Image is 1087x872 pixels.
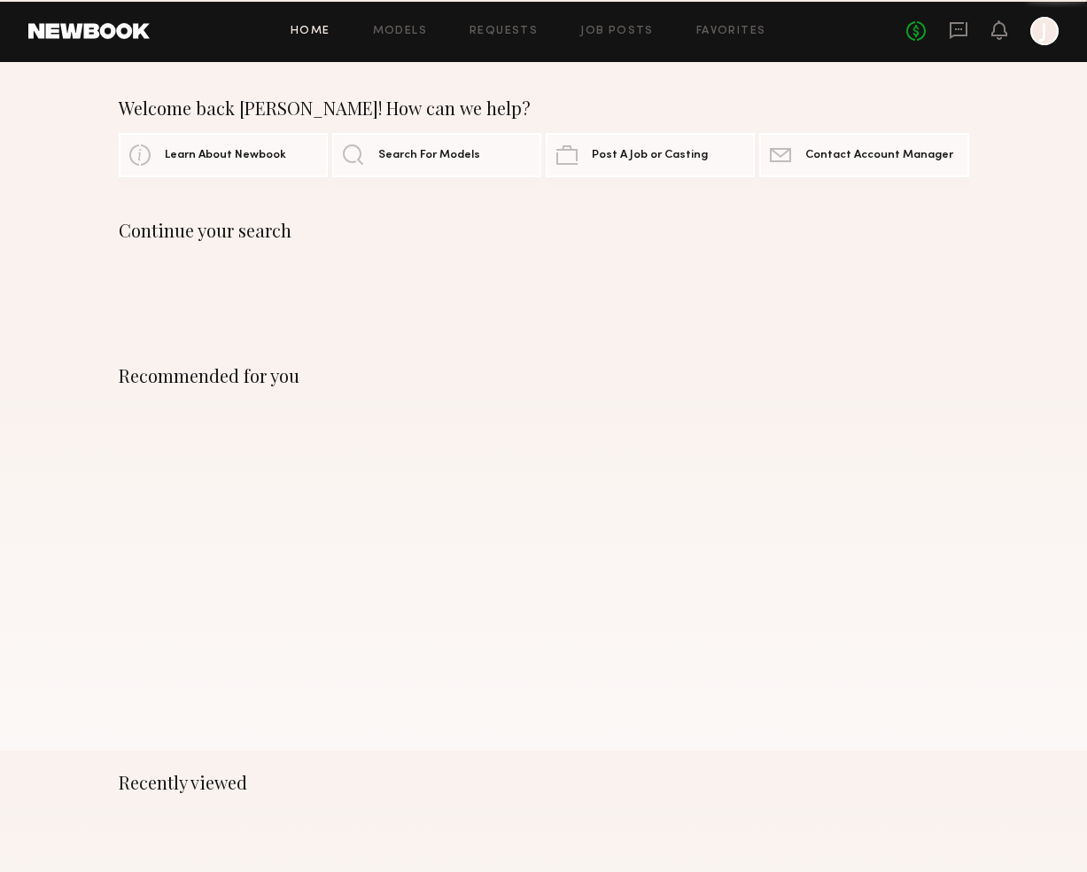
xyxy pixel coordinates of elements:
a: Home [291,26,330,37]
a: Requests [470,26,538,37]
a: Contact Account Manager [759,133,968,177]
div: Recently viewed [119,772,969,793]
div: Continue your search [119,220,969,241]
div: Recommended for you [119,365,969,386]
span: Contact Account Manager [805,150,953,161]
a: Search For Models [332,133,541,177]
a: Favorites [696,26,766,37]
a: Job Posts [580,26,654,37]
a: Learn About Newbook [119,133,328,177]
span: Learn About Newbook [165,150,286,161]
div: Welcome back [PERSON_NAME]! How can we help? [119,97,969,119]
a: Models [373,26,427,37]
a: J [1030,17,1059,45]
span: Post A Job or Casting [592,150,708,161]
a: Post A Job or Casting [546,133,755,177]
span: Search For Models [378,150,480,161]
